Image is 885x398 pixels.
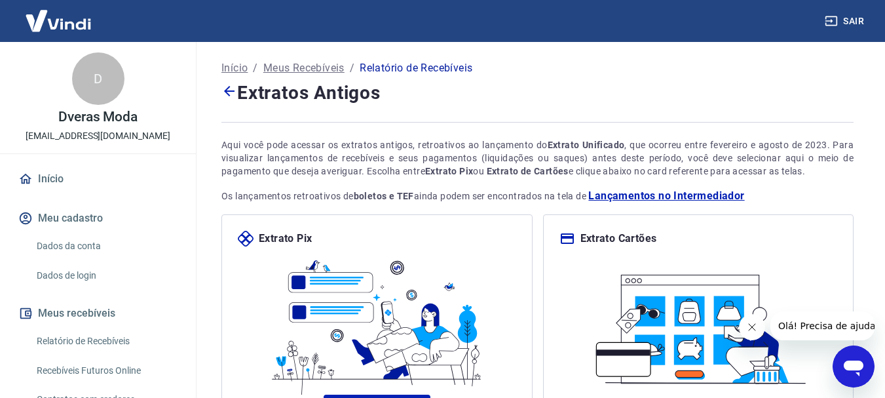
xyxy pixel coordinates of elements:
p: / [350,60,354,76]
span: Olá! Precisa de ajuda? [8,9,110,20]
p: [EMAIL_ADDRESS][DOMAIN_NAME] [26,129,170,143]
a: Início [16,165,180,193]
img: Vindi [16,1,101,41]
p: Extrato Pix [259,231,312,247]
a: Dados de login [31,262,180,289]
strong: boletos e TEF [354,191,414,201]
a: Início [221,60,248,76]
strong: Extrato de Cartões [487,166,569,176]
a: Meus Recebíveis [263,60,345,76]
iframe: Botão para abrir a janela de mensagens [833,346,875,388]
p: Relatório de Recebíveis [360,60,472,76]
a: Dados da conta [31,233,180,260]
button: Meu cadastro [16,204,180,233]
a: Recebíveis Futuros Online [31,357,180,384]
iframe: Fechar mensagem [739,314,765,340]
div: Aqui você pode acessar os extratos antigos, retroativos ao lançamento do , que ocorreu entre feve... [221,138,854,178]
strong: Extrato Unificado [548,140,625,150]
p: Dveras Moda [58,110,138,124]
p: Extrato Cartões [580,231,657,247]
button: Meus recebíveis [16,299,180,328]
img: ilustrapix.38d2ed8fdf785898d64e9b5bf3a9451d.svg [265,247,488,395]
a: Relatório de Recebíveis [31,328,180,355]
a: Lançamentos no Intermediador [588,188,744,204]
img: ilustracard.1447bf24807628a904eb562bb34ea6f9.svg [587,262,810,388]
iframe: Mensagem da empresa [770,311,875,340]
p: Os lançamentos retroativos de ainda podem ser encontrados na tela de [221,188,854,204]
button: Sair [822,9,869,33]
div: D [72,52,124,105]
p: / [253,60,257,76]
strong: Extrato Pix [425,166,473,176]
h4: Extratos Antigos [221,79,854,106]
